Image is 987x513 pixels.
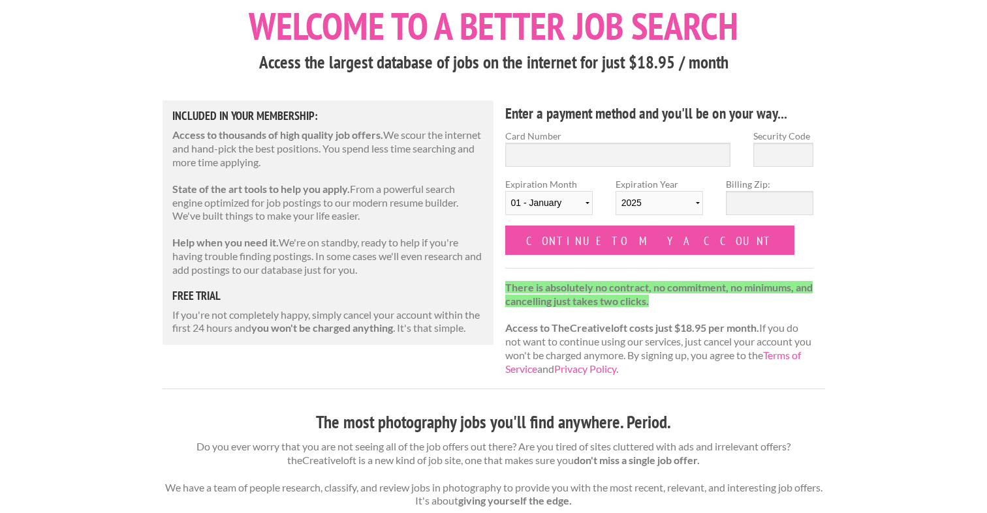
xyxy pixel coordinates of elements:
[726,177,813,191] label: Billing Zip:
[505,191,593,215] select: Expiration Month
[163,50,825,75] h3: Access the largest database of jobs on the internet for just $18.95 / month
[172,128,383,141] strong: Access to thousands of high quality job offers.
[458,494,572,506] strong: giving yourself the edge.
[505,226,795,255] input: Continue to my account
[753,129,813,143] label: Security Code
[172,308,484,336] p: If you're not completely happy, simply cancel your account within the first 24 hours and . It's t...
[172,183,350,195] strong: State of the art tools to help you apply.
[505,349,801,375] a: Terms of Service
[172,183,484,223] p: From a powerful search engine optimized for job postings to our modern resume builder. We've buil...
[172,110,484,122] h5: Included in Your Membership:
[251,321,393,334] strong: you won't be charged anything
[505,321,759,334] strong: Access to TheCreativeloft costs just $18.95 per month.
[172,236,484,276] p: We're on standby, ready to help if you're having trouble finding postings. In some cases we'll ev...
[505,103,814,124] h4: Enter a payment method and you'll be on your way...
[163,440,825,508] p: Do you ever worry that you are not seeing all of the job offers out there? Are you tired of sites...
[616,177,703,226] label: Expiration Year
[505,129,731,143] label: Card Number
[172,128,484,169] p: We scour the internet and hand-pick the best positions. You spend less time searching and more ti...
[616,191,703,215] select: Expiration Year
[163,410,825,435] h3: The most photography jobs you'll find anywhere. Period.
[505,177,593,226] label: Expiration Month
[505,281,814,376] p: If you do not want to continue using our services, just cancel your account you won't be charged ...
[554,362,616,375] a: Privacy Policy
[172,236,279,248] strong: Help when you need it.
[505,281,813,307] strong: There is absolutely no contract, no commitment, no minimums, and cancelling just takes two clicks.
[574,454,700,466] strong: don't miss a single job offer.
[172,290,484,302] h5: free trial
[163,7,825,45] h1: Welcome to a better job search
